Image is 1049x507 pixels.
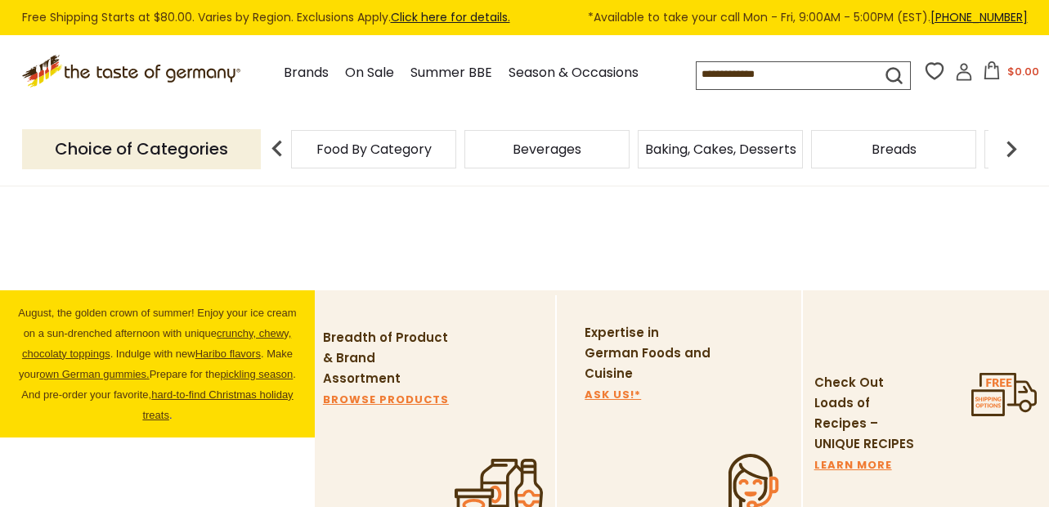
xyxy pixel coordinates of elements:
span: . [142,388,293,421]
a: Baking, Cakes, Desserts [645,143,796,155]
button: $0.00 [976,61,1046,86]
span: runchy, chewy, chocolaty toppings [22,327,291,360]
a: Season & Occasions [509,62,639,84]
a: ASK US!* [585,390,641,400]
div: Free Shipping Starts at $80.00. Varies by Region. Exclusions Apply. [22,8,1028,27]
a: crunchy, chewy, chocolaty toppings [22,327,291,360]
a: Brands [284,62,329,84]
p: Check Out Loads of Recipes – UNIQUE RECIPES [814,373,925,455]
a: Breads [872,143,917,155]
a: pickling season [220,368,293,380]
a: Click here for details. [391,9,510,25]
span: *Available to take your call Mon - Fri, 9:00AM - 5:00PM (EST). [588,8,1028,27]
img: previous arrow [261,132,294,165]
p: Choice of Categories [22,129,261,169]
a: Food By Category [316,143,432,155]
a: Beverages [513,143,581,155]
a: Summer BBE [410,62,492,84]
span: own German gummies [39,368,146,380]
a: own German gummies. [39,368,149,380]
a: [PHONE_NUMBER] [930,9,1028,25]
img: next arrow [995,132,1028,165]
a: BROWSE PRODUCTS [323,395,449,405]
a: Haribo flavors [195,348,261,360]
span: August, the golden crown of summer! Enjoy your ice cream on a sun-drenched afternoon with unique ... [18,307,296,421]
span: $0.00 [1007,64,1039,79]
a: On Sale [345,62,394,84]
a: LEARN MORE [814,460,892,470]
p: Expertise in German Foods and Cuisine [585,323,711,384]
a: hard-to-find Christmas holiday treats [142,388,293,421]
p: Breadth of Product & Brand Assortment [323,328,450,389]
